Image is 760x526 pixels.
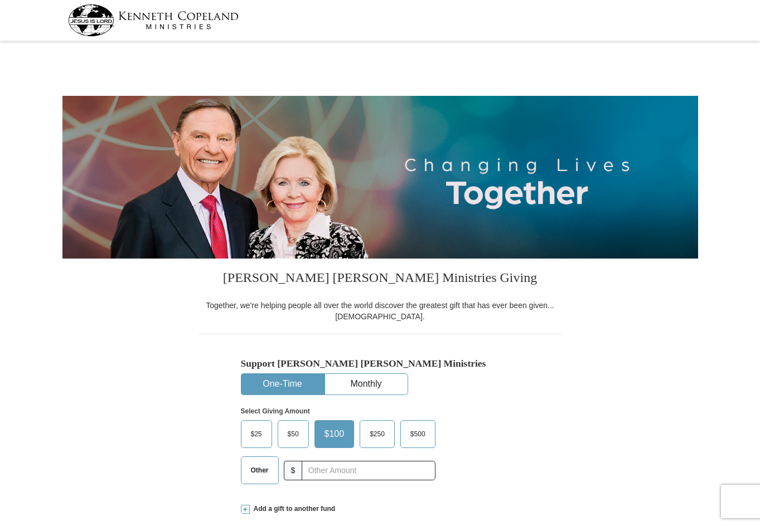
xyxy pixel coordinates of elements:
span: $ [284,461,303,480]
button: Monthly [325,374,408,394]
strong: Select Giving Amount [241,407,310,415]
span: $250 [364,426,390,442]
img: kcm-header-logo.svg [68,4,239,36]
span: $500 [405,426,431,442]
input: Other Amount [302,461,435,480]
span: Add a gift to another fund [250,504,336,514]
div: Together, we're helping people all over the world discover the greatest gift that has ever been g... [199,300,561,322]
h3: [PERSON_NAME] [PERSON_NAME] Ministries Giving [199,259,561,300]
span: $50 [282,426,304,442]
span: $100 [319,426,350,442]
span: Other [245,462,274,479]
span: $25 [245,426,268,442]
h5: Support [PERSON_NAME] [PERSON_NAME] Ministries [241,358,520,369]
button: One-Time [241,374,324,394]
